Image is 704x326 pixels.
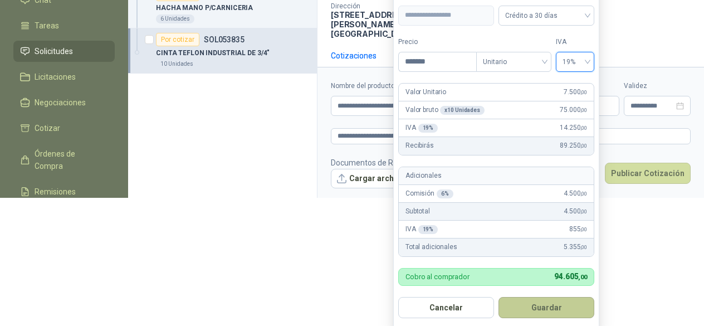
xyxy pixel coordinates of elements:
p: IVA [405,123,438,133]
div: 6 % [437,189,453,198]
a: Órdenes de Compra [13,143,115,177]
a: Cotizar [13,118,115,139]
span: 7.500 [564,87,587,98]
span: Remisiones [35,186,76,198]
button: Cancelar [398,297,494,318]
button: Guardar [498,297,594,318]
p: Comisión [405,188,453,199]
p: Cobro al comprador [405,273,470,280]
span: ,00 [580,125,587,131]
p: Documentos de Referencia [331,157,427,169]
div: 6 Unidades [156,14,194,23]
span: Cotizar [35,122,60,134]
div: Por cotizar [156,33,199,46]
span: Unitario [483,53,545,70]
div: 19 % [418,225,438,234]
span: Tareas [35,20,59,32]
a: Licitaciones [13,66,115,87]
label: Precio [398,37,476,47]
a: Por cotizarSOL053835CINTA TEFLON INDUSTRIAL DE 3/4"10 Unidades [128,28,317,74]
span: 75.000 [560,105,587,115]
span: 4.500 [564,206,587,217]
span: 4.500 [564,188,587,199]
p: IVA [405,224,438,235]
p: SOL053835 [204,36,245,43]
p: Valor bruto [405,105,485,115]
span: 5.355 [564,242,587,252]
p: Total adicionales [405,242,457,252]
span: Solicitudes [35,45,73,57]
span: ,00 [580,107,587,113]
p: [STREET_ADDRESS] Cali , [PERSON_NAME][GEOGRAPHIC_DATA] [331,10,433,38]
span: ,00 [580,89,587,95]
p: Adicionales [405,171,441,181]
span: ,00 [580,244,587,250]
span: 14.250 [560,123,587,133]
span: Negociaciones [35,96,86,109]
span: 94.605 [554,272,587,281]
span: Licitaciones [35,71,76,83]
p: Dirección [331,2,433,10]
div: 10 Unidades [156,60,198,69]
label: IVA [556,37,594,47]
a: Negociaciones [13,92,115,113]
span: ,00 [580,191,587,197]
a: Remisiones [13,181,115,202]
span: 89.250 [560,140,587,151]
div: Cotizaciones [331,50,377,62]
label: Nombre del producto [331,81,464,91]
p: Valor Unitario [405,87,446,98]
div: x 10 Unidades [440,106,484,115]
div: 19 % [418,124,438,133]
a: Solicitudes [13,41,115,62]
span: Órdenes de Compra [35,148,104,172]
span: ,00 [580,143,587,149]
span: ,00 [578,274,587,281]
button: Publicar Cotización [605,163,691,184]
p: HACHA MANO P/CARNICERIA [156,3,253,13]
button: Cargar archivo [331,169,411,189]
label: Validez [624,81,691,91]
span: 19% [563,53,588,70]
span: ,00 [580,208,587,215]
span: Crédito a 30 días [505,7,588,24]
a: Tareas [13,15,115,36]
span: ,00 [580,226,587,232]
p: Recibirás [405,140,434,151]
span: 855 [569,224,587,235]
p: CINTA TEFLON INDUSTRIAL DE 3/4" [156,48,270,59]
p: Subtotal [405,206,430,217]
